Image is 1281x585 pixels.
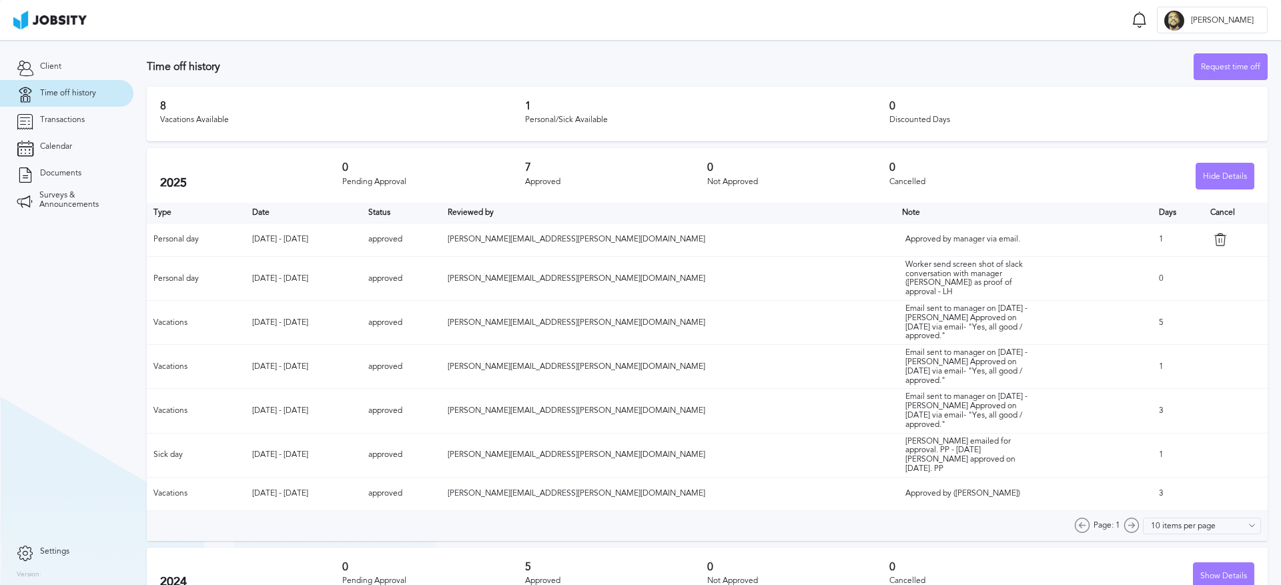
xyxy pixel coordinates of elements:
h3: 0 [889,100,1254,112]
th: Toggle SortBy [246,203,362,223]
td: Vacations [147,301,246,345]
h3: 0 [707,161,889,173]
td: [DATE] - [DATE] [246,477,362,510]
td: Personal day [147,256,246,300]
td: approved [362,477,441,510]
td: 5 [1152,301,1204,345]
div: Approved [525,177,707,187]
span: [PERSON_NAME][EMAIL_ADDRESS][PERSON_NAME][DOMAIN_NAME] [448,318,705,327]
h3: 1 [525,100,890,112]
div: Request time off [1194,54,1267,81]
span: [PERSON_NAME] [1184,16,1260,25]
td: 1 [1152,223,1204,256]
td: Vacations [147,345,246,389]
span: Page: 1 [1094,521,1120,530]
h2: 2025 [160,176,342,190]
span: Settings [40,547,69,556]
th: Days [1152,203,1204,223]
h3: 0 [889,561,1072,573]
th: Type [147,203,246,223]
div: Worker send screen shot of slack conversation with manager ([PERSON_NAME]) as proof of approval - LH [905,260,1039,297]
td: [DATE] - [DATE] [246,301,362,345]
h3: 0 [707,561,889,573]
h3: 7 [525,161,707,173]
th: Toggle SortBy [362,203,441,223]
div: Not Approved [707,177,889,187]
h3: Time off history [147,61,1194,73]
td: approved [362,433,441,477]
span: Documents [40,169,81,178]
td: [DATE] - [DATE] [246,223,362,256]
div: Email sent to manager on [DATE] - [PERSON_NAME] Approved on [DATE] via email- "Yes, all good / ap... [905,304,1039,341]
div: Cancelled [889,177,1072,187]
label: Version: [17,571,41,579]
td: 1 [1152,345,1204,389]
div: [PERSON_NAME] emailed for approval. PP - [DATE] [PERSON_NAME] approved on [DATE]. PP [905,437,1039,474]
td: [DATE] - [DATE] [246,256,362,300]
td: Vacations [147,389,246,433]
div: D [1164,11,1184,31]
td: 3 [1152,389,1204,433]
h3: 0 [342,561,524,573]
button: Request time off [1194,53,1268,80]
span: [PERSON_NAME][EMAIL_ADDRESS][PERSON_NAME][DOMAIN_NAME] [448,450,705,459]
td: approved [362,301,441,345]
th: Toggle SortBy [895,203,1153,223]
div: Pending Approval [342,177,524,187]
span: [PERSON_NAME][EMAIL_ADDRESS][PERSON_NAME][DOMAIN_NAME] [448,234,705,243]
span: [PERSON_NAME][EMAIL_ADDRESS][PERSON_NAME][DOMAIN_NAME] [448,273,705,283]
td: Vacations [147,477,246,510]
td: 0 [1152,256,1204,300]
td: approved [362,256,441,300]
span: Client [40,62,61,71]
td: 3 [1152,477,1204,510]
div: Email sent to manager on [DATE] - [PERSON_NAME] Approved on [DATE] via email- "Yes, all good / ap... [905,392,1039,429]
div: Approved by ([PERSON_NAME]) [905,489,1039,498]
span: Transactions [40,115,85,125]
img: ab4bad089aa723f57921c736e9817d99.png [13,11,87,29]
span: Time off history [40,89,96,98]
td: 1 [1152,433,1204,477]
td: [DATE] - [DATE] [246,389,362,433]
span: Surveys & Announcements [39,191,117,209]
button: D[PERSON_NAME] [1157,7,1268,33]
span: Calendar [40,142,72,151]
td: approved [362,345,441,389]
div: Approved by manager via email. [905,235,1039,244]
button: Hide Details [1196,163,1254,189]
span: [PERSON_NAME][EMAIL_ADDRESS][PERSON_NAME][DOMAIN_NAME] [448,406,705,415]
td: Sick day [147,433,246,477]
td: [DATE] - [DATE] [246,433,362,477]
div: Hide Details [1196,163,1254,190]
div: Vacations Available [160,115,525,125]
td: [DATE] - [DATE] [246,345,362,389]
span: [PERSON_NAME][EMAIL_ADDRESS][PERSON_NAME][DOMAIN_NAME] [448,488,705,498]
div: Email sent to manager on [DATE] - [PERSON_NAME] Approved on [DATE] via email- "Yes, all good / ap... [905,348,1039,385]
td: approved [362,223,441,256]
div: Discounted Days [889,115,1254,125]
th: Cancel [1204,203,1268,223]
h3: 5 [525,561,707,573]
td: Personal day [147,223,246,256]
h3: 0 [342,161,524,173]
span: [PERSON_NAME][EMAIL_ADDRESS][PERSON_NAME][DOMAIN_NAME] [448,362,705,371]
td: approved [362,389,441,433]
h3: 0 [889,161,1072,173]
th: Toggle SortBy [441,203,895,223]
div: Personal/Sick Available [525,115,890,125]
h3: 8 [160,100,525,112]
